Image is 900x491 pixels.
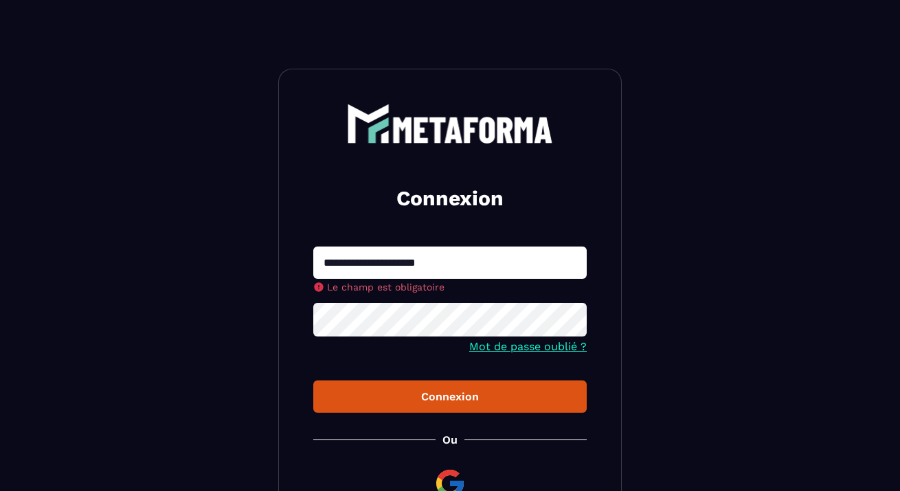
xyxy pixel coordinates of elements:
p: Ou [442,433,458,446]
a: logo [313,104,587,144]
button: Connexion [313,380,587,413]
h2: Connexion [330,185,570,212]
img: logo [347,104,553,144]
a: Mot de passe oublié ? [469,340,587,353]
div: Connexion [324,390,576,403]
span: Le champ est obligatoire [327,282,445,293]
